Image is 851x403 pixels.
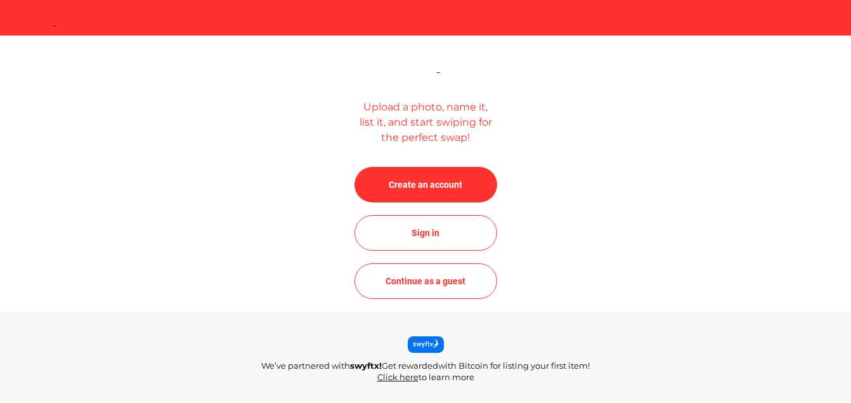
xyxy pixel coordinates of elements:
[350,360,382,371] span: swyftx!
[419,372,474,382] span: to learn more
[408,336,444,348] img: Swyftx-logo.svg
[412,225,439,241] span: Sign in
[354,263,497,299] button: Continue as a guest
[382,360,438,371] span: Get rewarded
[386,274,465,289] span: Continue as a guest
[354,215,497,251] button: Sign in
[261,360,350,371] span: We’ve partnered with
[354,167,497,202] button: Create an account
[389,177,462,192] span: Create an account
[438,360,590,371] span: with Bitcoin for listing your first item!
[377,372,419,382] a: Click here
[355,100,496,145] p: Upload a photo, name it, list it, and start swiping for the perfect swap!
